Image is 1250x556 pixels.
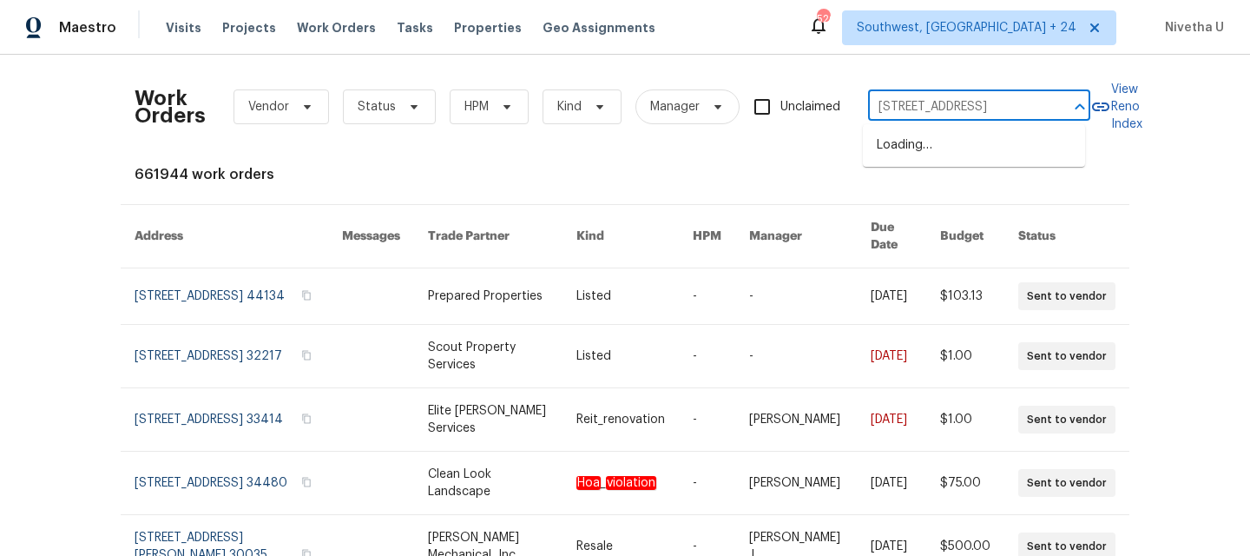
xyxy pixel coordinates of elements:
span: Projects [222,19,276,36]
input: Enter in an address [868,94,1042,121]
span: Manager [650,98,700,116]
th: HPM [679,205,735,268]
button: Copy Address [299,411,314,427]
td: Prepared Properties [414,268,562,325]
th: Due Date [857,205,926,268]
button: Copy Address [299,288,314,303]
td: - [735,325,857,388]
div: 661944 work orders [135,166,1115,183]
td: Elite [PERSON_NAME] Services [414,388,562,452]
th: Budget [926,205,1004,268]
span: Southwest, [GEOGRAPHIC_DATA] + 24 [857,19,1076,36]
span: HPM [464,98,489,116]
span: Maestro [59,19,116,36]
div: 526 [817,10,829,28]
td: - [679,388,735,452]
span: Geo Assignments [543,19,655,36]
button: Copy Address [299,347,314,363]
td: Listed [562,268,679,325]
span: Visits [166,19,201,36]
th: Kind [562,205,679,268]
th: Messages [328,205,414,268]
div: Loading… [863,124,1085,167]
span: Tasks [397,22,433,34]
span: Properties [454,19,522,36]
a: View Reno Index [1090,81,1142,133]
td: - [679,325,735,388]
td: Clean Look Landscape [414,452,562,515]
td: [PERSON_NAME] [735,452,857,515]
span: Unclaimed [780,98,840,116]
td: - [679,268,735,325]
button: Copy Address [299,474,314,490]
td: Listed [562,325,679,388]
th: Status [1004,205,1129,268]
td: Reit_renovation [562,388,679,452]
td: Scout Property Services [414,325,562,388]
td: [PERSON_NAME] [735,388,857,452]
h2: Work Orders [135,89,206,124]
span: Status [358,98,396,116]
span: Vendor [248,98,289,116]
th: Address [121,205,328,268]
td: - [735,268,857,325]
span: Kind [557,98,582,116]
span: Nivetha U [1158,19,1224,36]
button: Close [1068,95,1092,119]
span: Work Orders [297,19,376,36]
td: _ [562,452,679,515]
th: Trade Partner [414,205,562,268]
td: - [679,452,735,515]
th: Manager [735,205,857,268]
